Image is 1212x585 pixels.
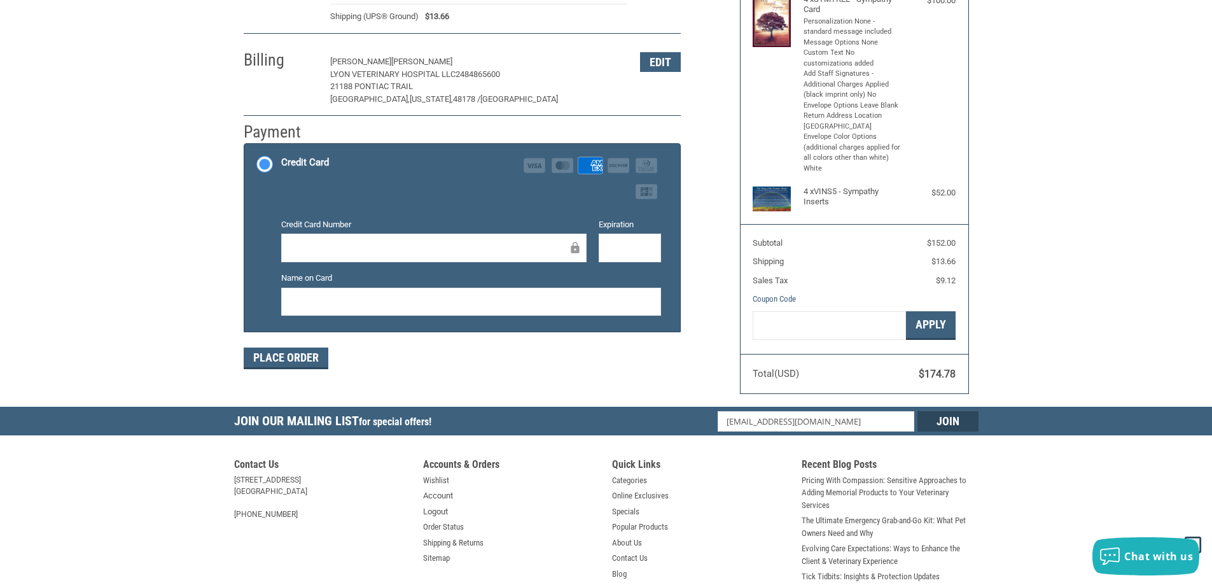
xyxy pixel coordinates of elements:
span: Sales Tax [753,276,788,285]
button: Place Order [244,348,328,369]
a: Coupon Code [753,294,796,304]
a: Order Status [423,521,464,533]
h4: 4 x VINS5 - Sympathy Inserts [804,187,902,208]
h5: Accounts & Orders [423,458,600,474]
a: Shipping & Returns [423,537,484,549]
h5: Contact Us [234,458,411,474]
span: $13.66 [931,257,956,266]
span: Subtotal [753,238,783,248]
span: $13.66 [419,10,449,23]
h2: Billing [244,50,318,71]
span: Total (USD) [753,368,799,379]
a: Categories [612,474,647,487]
li: Add Staff Signatures - Additional Charges Applied (black imprint only) No [804,69,902,101]
li: Custom Text No customizations added [804,48,902,69]
span: [GEOGRAPHIC_DATA] [480,94,558,104]
a: Contact Us [612,552,648,565]
a: Wishlist [423,474,449,487]
a: Tick Tidbits: Insights & Protection Updates [802,570,940,583]
a: Logout [423,505,448,518]
h5: Recent Blog Posts [802,458,979,474]
a: Sitemap [423,552,450,565]
span: [PERSON_NAME] [391,57,452,66]
span: Shipping (UPS® Ground) [330,10,419,23]
label: Name on Card [281,272,661,285]
span: $152.00 [927,238,956,248]
span: Chat with us [1124,549,1193,563]
li: Personalization None - standard message included [804,17,902,38]
a: Evolving Care Expectations: Ways to Enhance the Client & Veterinary Experience [802,542,979,567]
input: Join [917,411,979,432]
label: Credit Card Number [281,218,587,231]
li: Envelope Options Leave Blank [804,101,902,111]
h5: Quick Links [612,458,789,474]
input: Gift Certificate or Coupon Code [753,311,906,340]
li: Envelope Color Options (additional charges applied for all colors other than white) White [804,132,902,174]
span: $9.12 [936,276,956,285]
h5: Join Our Mailing List [234,407,438,439]
span: 2484865600 [456,69,500,79]
h2: Payment [244,122,318,143]
span: [GEOGRAPHIC_DATA], [330,94,410,104]
span: for special offers! [359,416,431,428]
div: $52.00 [905,187,956,199]
a: Pricing With Compassion: Sensitive Approaches to Adding Memorial Products to Your Veterinary Serv... [802,474,979,512]
address: [STREET_ADDRESS] [GEOGRAPHIC_DATA] [PHONE_NUMBER] [234,474,411,520]
input: Email [718,411,914,432]
span: 21188 Pontiac Trail [330,81,413,91]
li: Return Address Location [GEOGRAPHIC_DATA] [804,111,902,132]
button: Chat with us [1092,537,1199,575]
span: Shipping [753,257,784,266]
a: About Us [612,537,642,549]
a: Blog [612,568,627,581]
span: 48178 / [453,94,480,104]
span: Lyon Veterinary Hospital LLC [330,69,456,79]
li: Message Options None [804,38,902,48]
span: [PERSON_NAME] [330,57,391,66]
button: Edit [640,52,681,72]
div: Credit Card [281,152,329,173]
button: Apply [906,311,956,340]
a: Popular Products [612,521,668,533]
span: [US_STATE], [410,94,453,104]
span: $174.78 [919,368,956,380]
label: Expiration [599,218,661,231]
a: Account [423,490,453,502]
a: Specials [612,505,639,518]
a: Online Exclusives [612,490,669,502]
a: The Ultimate Emergency Grab-and-Go Kit: What Pet Owners Need and Why [802,514,979,539]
